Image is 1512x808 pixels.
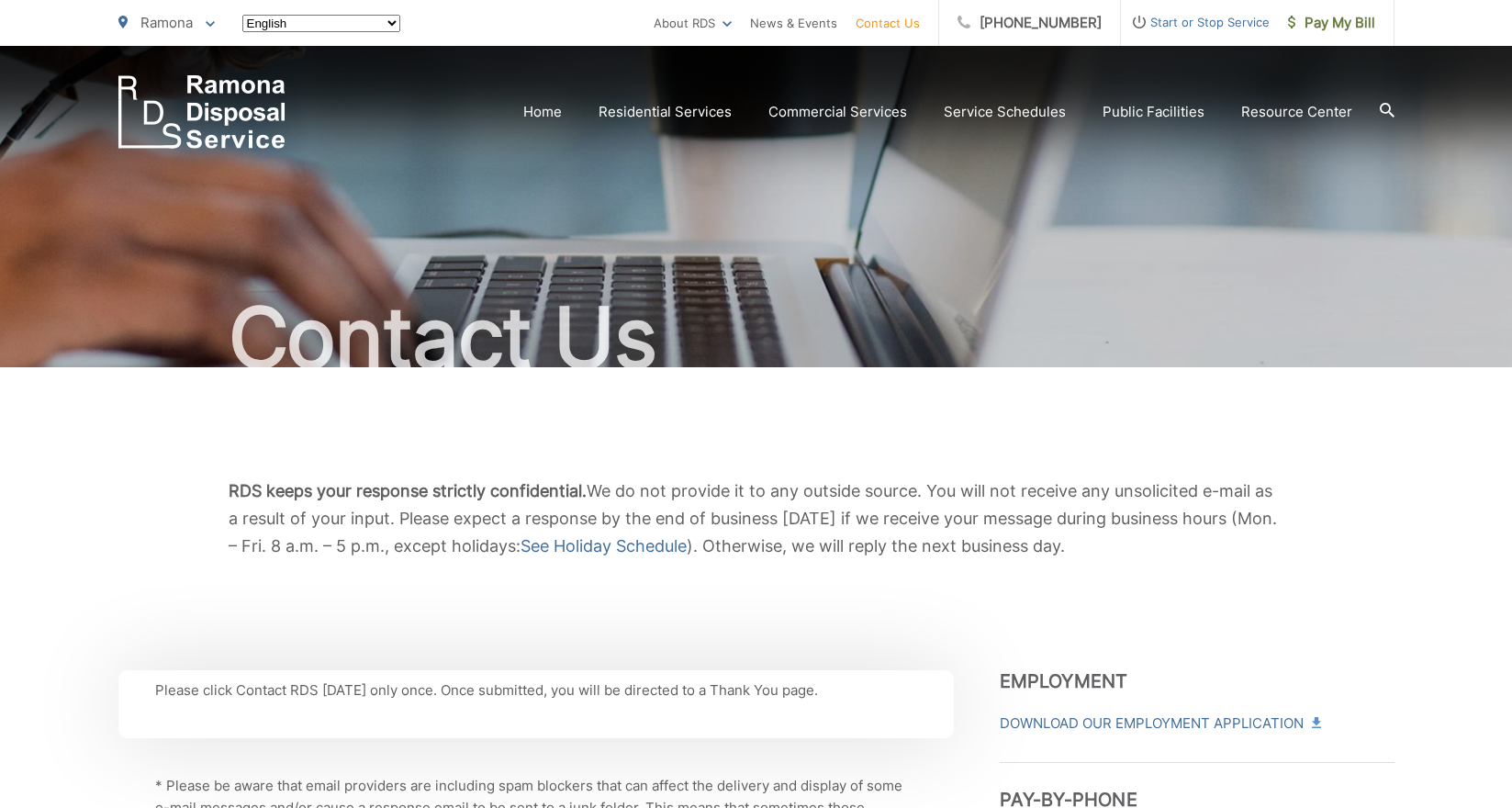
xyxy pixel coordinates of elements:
a: News & Events [750,12,837,34]
a: Service Schedules [944,101,1066,123]
p: Please click Contact RDS [DATE] only once. Once submitted, you will be directed to a Thank You page. [155,679,917,701]
a: Residential Services [599,101,732,123]
a: Resource Center [1241,101,1352,123]
span: Pay My Bill [1288,12,1375,34]
a: Home [523,101,562,123]
a: Public Facilities [1103,101,1204,123]
select: Select a language [242,15,400,32]
h1: Contact Us [118,292,1394,384]
p: We do not provide it to any outside source. You will not receive any unsolicited e-mail as a resu... [229,477,1284,560]
a: Download Our Employment Application [1000,713,1319,735]
a: Contact Us [856,12,920,34]
a: See Holiday Schedule [521,533,687,560]
a: About RDS [654,12,732,34]
a: EDCD logo. Return to the homepage. [118,75,286,149]
h3: Employment [1000,670,1394,692]
strong: RDS keeps your response strictly confidential. [229,481,587,500]
span: Ramona [140,14,193,31]
a: Commercial Services [768,101,907,123]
